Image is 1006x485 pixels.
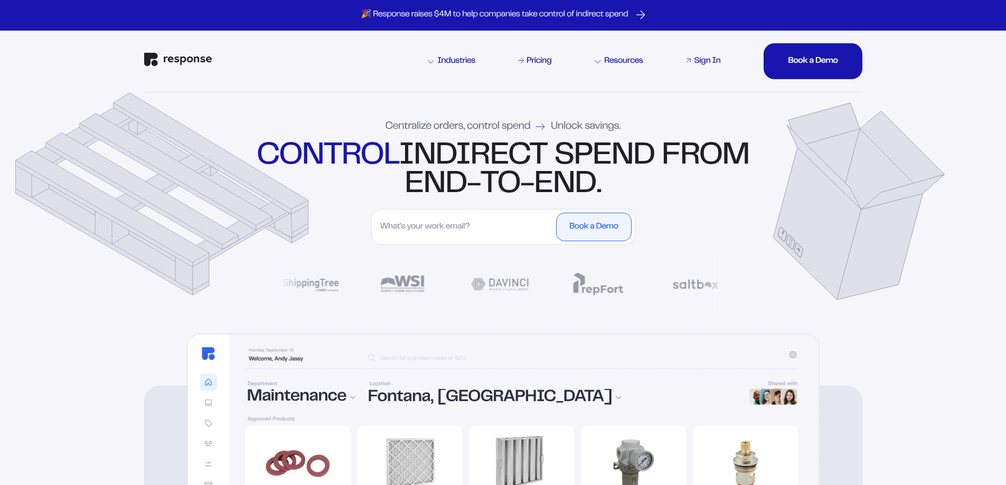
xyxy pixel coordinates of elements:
[257,142,399,170] strong: control
[361,9,628,21] p: 🎉 Response raises $4M to help companies take control of indirect spend
[516,55,553,68] a: Pricing
[551,121,620,132] span: Unlock savings.
[144,53,212,66] img: Response Logo
[556,213,631,241] button: Book a Demo
[368,389,735,406] div: Fontana, [GEOGRAPHIC_DATA]
[254,142,752,199] div: indirect spend from end-to-end.
[569,223,618,231] div: Book a Demo
[595,57,643,65] div: Resources
[375,213,554,241] input: What's your work email?
[764,43,862,79] button: Book a DemoBook a DemoBook a DemoBook a DemoBook a Demo
[684,55,722,68] a: Sign In
[247,389,356,406] div: Maintenance
[386,121,621,132] div: Centralize orders, control spend
[144,53,212,69] a: Response Home
[526,57,551,65] div: Pricing
[694,57,720,65] div: Sign In
[788,57,838,65] div: Book a Demo
[428,57,475,65] div: Industries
